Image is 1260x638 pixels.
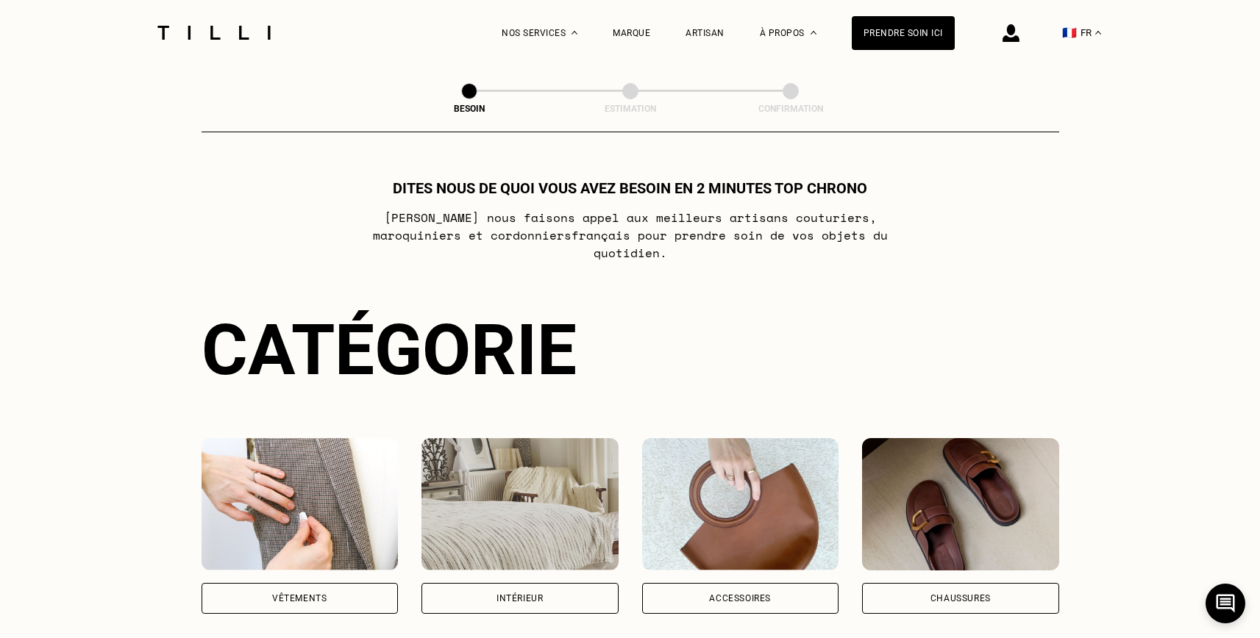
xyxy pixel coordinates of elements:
[557,104,704,114] div: Estimation
[642,438,839,570] img: Accessoires
[272,594,327,603] div: Vêtements
[496,594,543,603] div: Intérieur
[572,31,577,35] img: Menu déroulant
[152,26,276,40] img: Logo du service de couturière Tilli
[1095,31,1101,35] img: menu déroulant
[202,438,399,570] img: Vêtements
[396,104,543,114] div: Besoin
[811,31,816,35] img: Menu déroulant à propos
[393,179,867,197] h1: Dites nous de quoi vous avez besoin en 2 minutes top chrono
[709,594,771,603] div: Accessoires
[338,209,922,262] p: [PERSON_NAME] nous faisons appel aux meilleurs artisans couturiers , maroquiniers et cordonniers ...
[1062,26,1077,40] span: 🇫🇷
[1003,24,1019,42] img: icône connexion
[717,104,864,114] div: Confirmation
[202,309,1059,391] div: Catégorie
[686,28,725,38] a: Artisan
[421,438,619,570] img: Intérieur
[862,438,1059,570] img: Chaussures
[852,16,955,50] a: Prendre soin ici
[930,594,991,603] div: Chaussures
[613,28,650,38] a: Marque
